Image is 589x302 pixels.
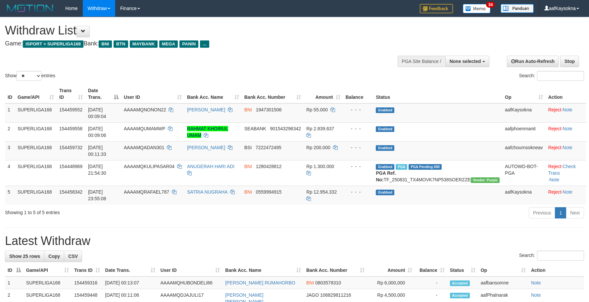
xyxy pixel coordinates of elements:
div: - - - [346,106,371,113]
th: Op: activate to sort column ascending [478,264,528,276]
th: Bank Acc. Name: activate to sort column ascending [184,85,242,103]
span: [DATE] 00:09:04 [88,107,106,119]
td: 1 [5,276,24,289]
span: BNI [306,280,314,285]
th: Date Trans.: activate to sort column ascending [103,264,158,276]
span: AAAAMQKULIPASAR04 [124,164,174,169]
th: User ID: activate to sort column ascending [158,264,223,276]
th: Balance: activate to sort column ascending [415,264,447,276]
span: Copy 7222472495 to clipboard [256,145,281,150]
span: Grabbed [376,164,394,170]
th: Bank Acc. Number: activate to sort column ascending [304,264,367,276]
span: ISPORT > SUPERLIGA168 [23,40,83,48]
span: Copy 0803578310 to clipboard [315,280,341,285]
a: [PERSON_NAME] [187,107,225,112]
span: [DATE] 00:11:33 [88,145,106,157]
input: Search: [537,251,584,261]
img: Feedback.jpg [420,4,453,13]
td: [DATE] 00:13:07 [103,276,158,289]
span: Show 25 rows [9,254,40,259]
th: Action [528,264,584,276]
th: Game/API: activate to sort column ascending [24,264,72,276]
a: Note [531,280,541,285]
span: Rp 55.000 [306,107,328,112]
span: Copy 901543296342 to clipboard [270,126,301,131]
h4: Game: Bank: [5,40,386,47]
th: Status [373,85,502,103]
td: · [546,141,586,160]
td: 4 [5,160,15,186]
td: SUPERLIGA168 [24,276,72,289]
span: BTN [114,40,128,48]
span: Copy 106829811216 to clipboard [320,292,351,298]
span: Rp 2.839.637 [306,126,334,131]
span: AAAAMQUMAMWP [124,126,165,131]
th: Date Trans.: activate to sort column descending [85,85,121,103]
td: · [546,186,586,205]
span: 154448969 [59,164,82,169]
div: - - - [346,144,371,151]
td: 2 [5,122,15,141]
span: MEGA [159,40,178,48]
span: Accepted [450,280,470,286]
th: Amount: activate to sort column ascending [367,264,415,276]
a: Stop [560,56,579,67]
input: Search: [537,71,584,81]
td: · [546,103,586,123]
a: Note [563,145,572,150]
span: MAYBANK [130,40,158,48]
span: Rp 1.300.000 [306,164,334,169]
a: Reject [548,126,562,131]
a: CSV [64,251,82,262]
th: Action [546,85,586,103]
select: Showentries [17,71,41,81]
span: BNI [244,189,252,195]
b: PGA Ref. No: [376,170,396,182]
span: Accepted [450,293,470,298]
img: Button%20Memo.svg [463,4,491,13]
a: Note [563,126,572,131]
span: Rp 12.954.332 [306,189,337,195]
a: Copy [44,251,64,262]
span: Vendor URL: https://trx4.1velocity.biz [471,177,500,183]
a: Note [531,292,541,298]
td: 3 [5,141,15,160]
span: AAAAMQNONON22 [124,107,166,112]
span: [DATE] 21:54:30 [88,164,106,176]
td: SUPERLIGA168 [15,122,57,141]
a: RAHMAT KHOIRUL UMAM [187,126,228,138]
div: - - - [346,125,371,132]
span: 34 [486,2,495,8]
span: BNI [244,107,252,112]
td: SUPERLIGA168 [15,141,57,160]
a: Next [566,207,584,218]
td: SUPERLIGA168 [15,103,57,123]
span: 154459732 [59,145,82,150]
span: SEABANK [244,126,266,131]
td: aafKaysokna [502,103,546,123]
div: PGA Site Balance / [398,56,445,67]
span: [DATE] 23:55:08 [88,189,106,201]
th: User ID: activate to sort column ascending [121,85,184,103]
th: Status: activate to sort column ascending [447,264,478,276]
span: 154458342 [59,189,82,195]
a: Reject [548,145,562,150]
div: - - - [346,163,371,170]
th: Bank Acc. Name: activate to sort column ascending [222,264,304,276]
span: BNI [244,164,252,169]
td: 1 [5,103,15,123]
span: CSV [68,254,78,259]
label: Show entries [5,71,55,81]
span: Rp 200.000 [306,145,330,150]
th: ID: activate to sort column descending [5,264,24,276]
th: ID [5,85,15,103]
span: PANIN [179,40,198,48]
td: aafchournsokneav [502,141,546,160]
td: aafKaysokna [502,186,546,205]
a: Previous [529,207,555,218]
span: 154459558 [59,126,82,131]
a: Check Trans [548,164,576,176]
span: PGA Pending [409,164,442,170]
td: Rp 6,000,000 [367,276,415,289]
span: BSI [244,145,252,150]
